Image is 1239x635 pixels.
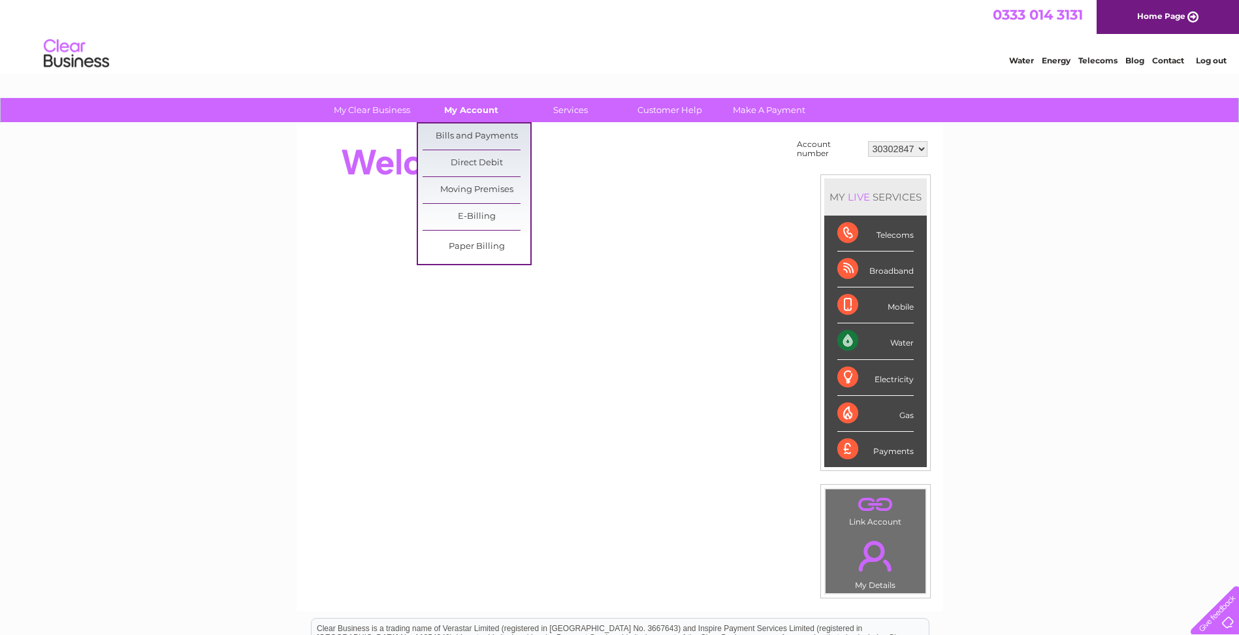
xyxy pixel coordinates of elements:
[423,204,530,230] a: E-Billing
[417,98,525,122] a: My Account
[825,489,926,530] td: Link Account
[845,191,873,203] div: LIVE
[829,533,922,579] a: .
[423,123,530,150] a: Bills and Payments
[517,98,624,122] a: Services
[837,252,914,287] div: Broadband
[993,7,1083,23] a: 0333 014 3131
[1009,56,1034,65] a: Water
[1078,56,1118,65] a: Telecoms
[312,7,929,63] div: Clear Business is a trading name of Verastar Limited (registered in [GEOGRAPHIC_DATA] No. 3667643...
[423,150,530,176] a: Direct Debit
[825,530,926,594] td: My Details
[1042,56,1070,65] a: Energy
[824,178,927,216] div: MY SERVICES
[829,493,922,515] a: .
[837,396,914,432] div: Gas
[837,323,914,359] div: Water
[423,234,530,260] a: Paper Billing
[616,98,724,122] a: Customer Help
[837,360,914,396] div: Electricity
[1196,56,1227,65] a: Log out
[837,287,914,323] div: Mobile
[1152,56,1184,65] a: Contact
[794,137,865,161] td: Account number
[318,98,426,122] a: My Clear Business
[43,34,110,74] img: logo.png
[1125,56,1144,65] a: Blog
[423,177,530,203] a: Moving Premises
[837,432,914,467] div: Payments
[715,98,823,122] a: Make A Payment
[837,216,914,252] div: Telecoms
